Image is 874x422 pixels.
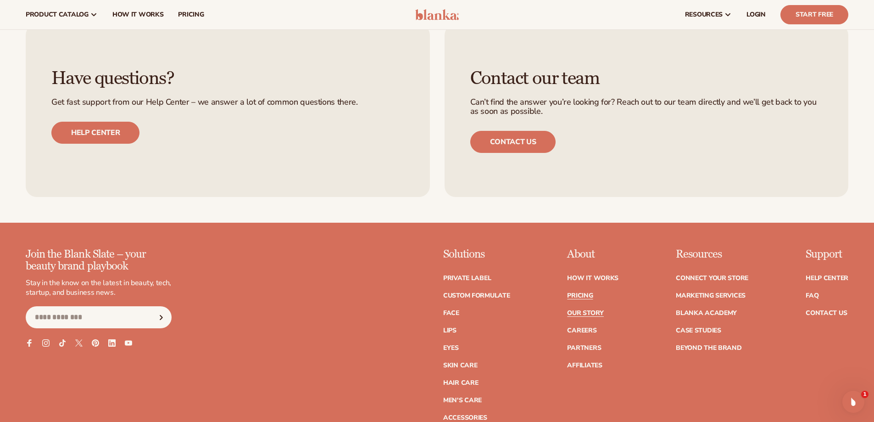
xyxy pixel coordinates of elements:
[151,306,171,328] button: Subscribe
[780,5,848,24] a: Start Free
[470,68,823,89] h3: Contact our team
[676,345,742,351] a: Beyond the brand
[806,310,847,316] a: Contact Us
[567,327,596,334] a: Careers
[806,248,848,260] p: Support
[178,11,204,18] span: pricing
[806,293,818,299] a: FAQ
[443,293,510,299] a: Custom formulate
[443,310,459,316] a: Face
[470,131,556,153] a: Contact us
[26,11,89,18] span: product catalog
[676,275,748,281] a: Connect your store
[676,293,746,299] a: Marketing services
[567,275,618,281] a: How It Works
[567,362,602,369] a: Affiliates
[51,68,404,89] h3: Have questions?
[443,345,459,351] a: Eyes
[676,310,737,316] a: Blanka Academy
[746,11,766,18] span: LOGIN
[443,248,510,260] p: Solutions
[567,345,601,351] a: Partners
[443,327,456,334] a: Lips
[842,391,864,413] iframe: Intercom live chat
[443,415,487,421] a: Accessories
[443,275,491,281] a: Private label
[415,9,459,20] img: logo
[26,278,172,298] p: Stay in the know on the latest in beauty, tech, startup, and business news.
[676,327,721,334] a: Case Studies
[806,275,848,281] a: Help Center
[26,248,172,273] p: Join the Blank Slate – your beauty brand playbook
[51,98,404,107] p: Get fast support from our Help Center – we answer a lot of common questions there.
[567,310,603,316] a: Our Story
[567,293,593,299] a: Pricing
[470,98,823,116] p: Can’t find the answer you’re looking for? Reach out to our team directly and we’ll get back to yo...
[676,248,748,260] p: Resources
[443,362,477,369] a: Skin Care
[861,391,868,398] span: 1
[443,397,482,404] a: Men's Care
[51,122,139,144] a: Help center
[443,380,478,386] a: Hair Care
[685,11,723,18] span: resources
[112,11,164,18] span: How It Works
[567,248,618,260] p: About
